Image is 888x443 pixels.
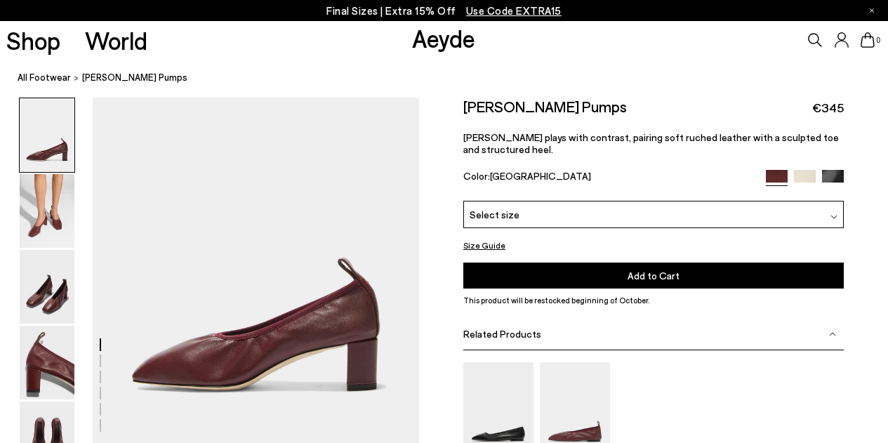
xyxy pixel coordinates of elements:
img: Narissa Ruched Pumps - Image 1 [20,98,74,172]
p: Final Sizes | Extra 15% Off [326,2,562,20]
img: Narissa Ruched Pumps - Image 4 [20,326,74,399]
span: €345 [812,99,844,117]
p: This product will be restocked beginning of October. [463,294,844,307]
a: 0 [861,32,875,48]
div: Color: [463,170,754,186]
span: [GEOGRAPHIC_DATA] [490,170,591,182]
a: Aeyde [412,23,475,53]
img: svg%3E [830,213,837,220]
span: Navigate to /collections/ss25-final-sizes [466,4,562,17]
span: Related Products [463,328,541,340]
img: svg%3E [829,331,836,338]
h2: [PERSON_NAME] Pumps [463,98,627,115]
a: Shop [6,28,60,53]
button: Size Guide [463,237,505,254]
span: Add to Cart [628,270,680,282]
span: 0 [875,37,882,44]
a: World [85,28,147,53]
a: All Footwear [18,70,71,85]
img: Narissa Ruched Pumps - Image 3 [20,250,74,324]
img: Narissa Ruched Pumps - Image 2 [20,174,74,248]
p: [PERSON_NAME] plays with contrast, pairing soft ruched leather with a sculpted toe and structured... [463,131,844,155]
span: [PERSON_NAME] Pumps [82,70,187,85]
button: Add to Cart [463,263,844,289]
nav: breadcrumb [18,59,888,98]
span: Select size [470,207,519,222]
